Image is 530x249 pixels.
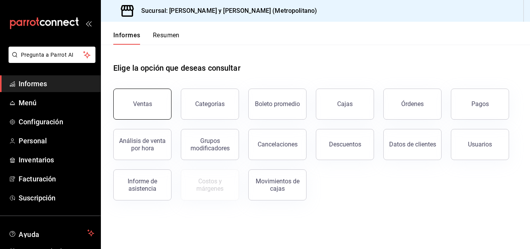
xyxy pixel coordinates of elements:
[451,89,509,120] button: Pagos
[316,89,374,120] button: Cajas
[113,63,241,73] font: Elige la opción que deseas consultar
[181,129,239,160] button: Grupos modificadores
[19,175,56,183] font: Facturación
[19,137,47,145] font: Personal
[113,31,140,39] font: Informes
[113,89,171,120] button: Ventas
[9,47,95,63] button: Pregunta a Parrot AI
[196,178,223,192] font: Costos y márgenes
[468,141,492,148] font: Usuarios
[153,31,180,39] font: Resumen
[19,80,47,88] font: Informes
[181,169,239,200] button: Contrata inventarios para ver este informe
[113,169,171,200] button: Informe de asistencia
[119,137,166,152] font: Análisis de venta por hora
[256,178,300,192] font: Movimientos de cajas
[181,89,239,120] button: Categorías
[19,230,40,239] font: Ayuda
[5,56,95,64] a: Pregunta a Parrot AI
[471,100,489,108] font: Pagos
[383,89,442,120] button: Órdenes
[113,31,180,45] div: pestañas de navegación
[128,178,157,192] font: Informe de asistencia
[248,89,307,120] button: Boleto promedio
[19,194,55,202] font: Suscripción
[383,129,442,160] button: Datos de clientes
[195,100,225,108] font: Categorías
[248,169,307,200] button: Movimientos de cajas
[85,20,92,26] button: abrir_cajón_menú
[389,141,436,148] font: Datos de clientes
[21,52,74,58] font: Pregunta a Parrot AI
[191,137,230,152] font: Grupos modificadores
[329,141,361,148] font: Descuentos
[19,99,37,107] font: Menú
[141,7,317,14] font: Sucursal: [PERSON_NAME] y [PERSON_NAME] (Metropolitano)
[133,100,152,108] font: Ventas
[451,129,509,160] button: Usuarios
[19,156,54,164] font: Inventarios
[255,100,300,108] font: Boleto promedio
[19,118,63,126] font: Configuración
[316,129,374,160] button: Descuentos
[337,100,353,108] font: Cajas
[248,129,307,160] button: Cancelaciones
[113,129,171,160] button: Análisis de venta por hora
[401,100,424,108] font: Órdenes
[258,141,298,148] font: Cancelaciones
